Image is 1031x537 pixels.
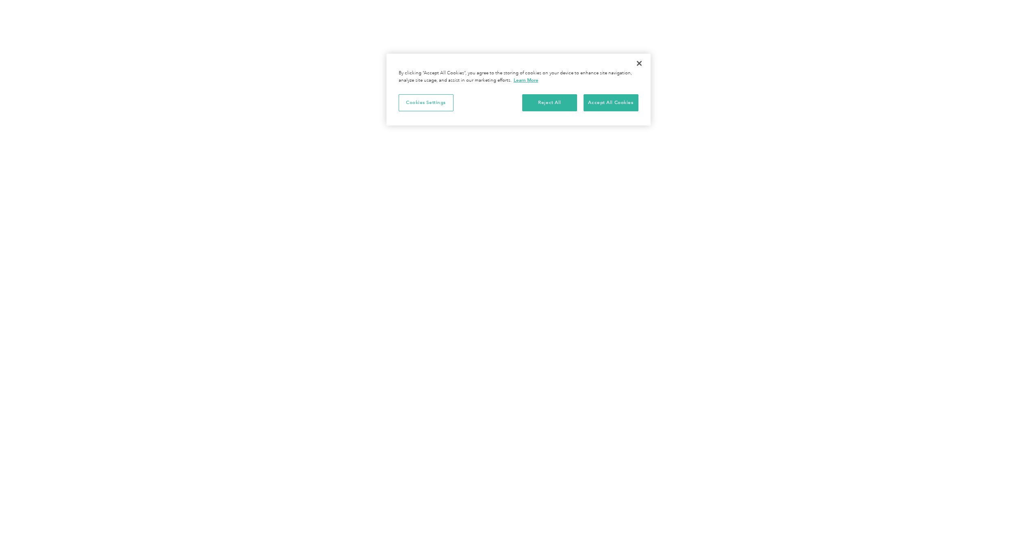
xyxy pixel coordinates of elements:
[386,54,651,126] div: Privacy
[399,94,454,111] button: Cookies Settings
[522,94,577,111] button: Reject All
[386,54,651,126] div: Cookie banner
[584,94,638,111] button: Accept All Cookies
[514,77,538,83] a: More information about your privacy, opens in a new tab
[630,54,648,72] button: Close
[399,70,638,84] div: By clicking “Accept All Cookies”, you agree to the storing of cookies on your device to enhance s...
